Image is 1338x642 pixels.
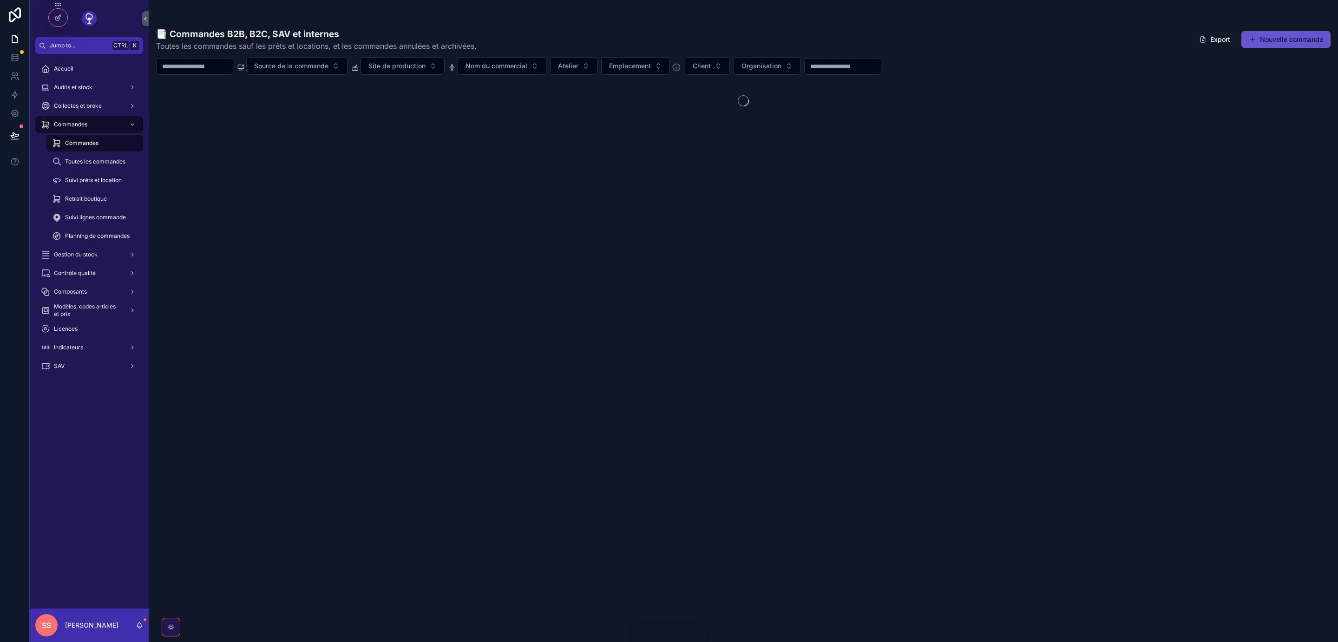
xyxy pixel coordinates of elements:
[741,61,781,71] span: Organisation
[65,232,130,240] span: Planning de commandes
[35,246,143,263] a: Gestion du stock
[46,228,143,244] a: Planning de commandes
[54,344,83,351] span: Indicateurs
[54,84,92,91] span: Audits et stock
[42,620,51,631] span: SS
[112,41,129,50] span: Ctrl
[65,177,122,184] span: Suivi prêts et location
[46,172,143,189] a: Suivi prêts et location
[458,57,546,75] button: Select Button
[35,60,143,77] a: Accueil
[693,61,711,71] span: Client
[54,251,98,258] span: Gestion du stock
[466,61,527,71] span: Nom du commercial
[54,325,78,333] span: Licences
[46,135,143,151] a: Commandes
[54,362,65,370] span: SAV
[65,195,107,203] span: Retrait boutique
[35,265,143,282] a: Contrôle qualité
[156,28,477,40] h1: 📑 Commandes B2B, B2C, SAV et internes
[35,321,143,337] a: Licences
[30,54,149,387] div: scrollable content
[368,61,426,71] span: Site de production
[35,339,143,356] a: Indicateurs
[65,158,125,165] span: Toutes les commandes
[35,283,143,300] a: Composants
[46,209,143,226] a: Suivi lignes commande
[35,116,143,133] a: Commandes
[54,288,87,295] span: Composants
[35,302,143,319] a: Modèles, codes articles et prix
[734,57,800,75] button: Select Button
[46,153,143,170] a: Toutes les commandes
[82,11,97,26] img: App logo
[1192,31,1238,48] button: Export
[35,37,143,54] button: Jump to...CtrlK
[35,79,143,96] a: Audits et stock
[35,98,143,114] a: Collectes et broke
[685,57,730,75] button: Select Button
[131,42,138,49] span: K
[54,269,96,277] span: Contrôle qualité
[156,40,477,52] span: Toutes les commandes sauf les prêts et locations, et les commandes annulées et archivées.
[609,61,651,71] span: Emplacement
[1241,31,1331,48] button: Nouvelle commande
[50,42,109,49] span: Jump to...
[558,61,578,71] span: Atelier
[361,57,445,75] button: Select Button
[246,57,348,75] button: Select Button
[550,57,597,75] button: Select Button
[35,358,143,374] a: SAV
[65,139,98,147] span: Commandes
[46,190,143,207] a: Retrait boutique
[54,102,102,110] span: Collectes et broke
[65,621,118,630] p: [PERSON_NAME]
[54,121,87,128] span: Commandes
[54,303,122,318] span: Modèles, codes articles et prix
[254,61,328,71] span: Source de la commande
[65,214,126,221] span: Suivi lignes commande
[54,65,73,72] span: Accueil
[601,57,670,75] button: Select Button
